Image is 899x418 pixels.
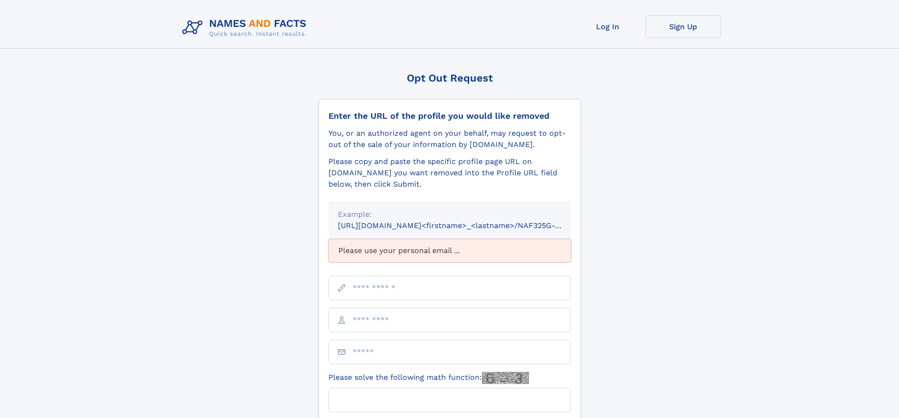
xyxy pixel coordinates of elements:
div: You, or an authorized agent on your behalf, may request to opt-out of the sale of your informatio... [328,128,571,150]
div: Opt Out Request [319,72,581,84]
label: Please solve the following math function: [328,372,529,384]
div: Please copy and paste the specific profile page URL on [DOMAIN_NAME] you want removed into the Pr... [328,156,571,190]
small: [URL][DOMAIN_NAME]<firstname>_<lastname>/NAF325G-xxxxxxxx [338,221,589,230]
img: Logo Names and Facts [178,15,314,41]
div: Please use your personal email ... [328,239,571,262]
div: Example: [338,209,562,220]
div: Enter the URL of the profile you would like removed [328,111,571,121]
a: Sign Up [646,15,721,38]
a: Log In [570,15,646,38]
